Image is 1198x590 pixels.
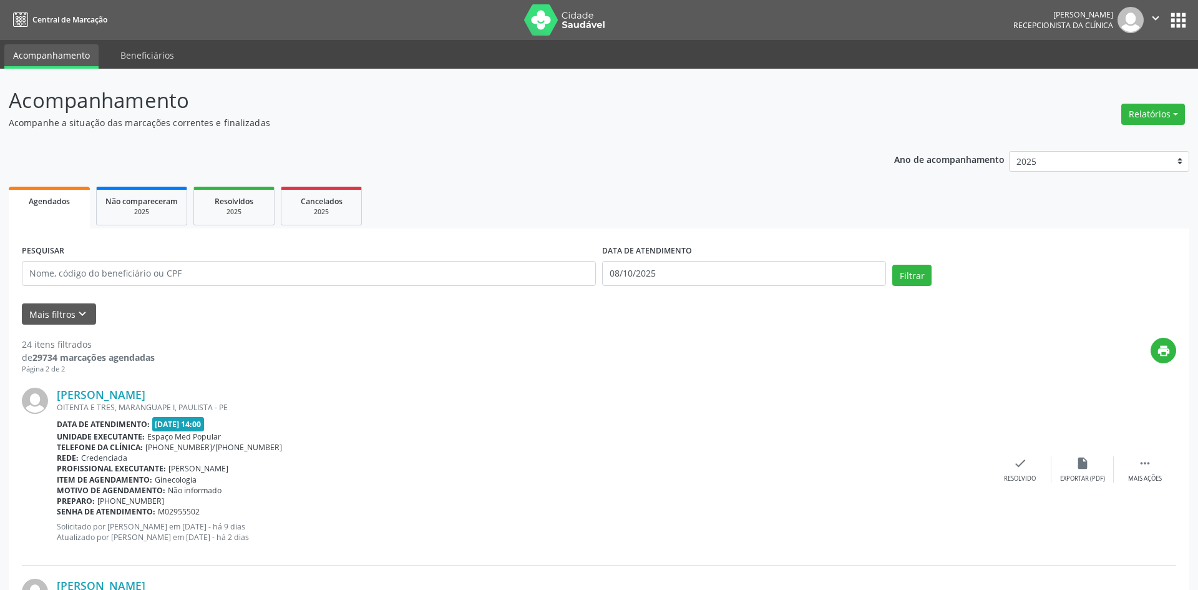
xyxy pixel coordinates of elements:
span: Não informado [168,485,222,496]
b: Unidade executante: [57,431,145,442]
div: de [22,351,155,364]
b: Data de atendimento: [57,419,150,430]
span: [PHONE_NUMBER]/[PHONE_NUMBER] [145,442,282,453]
span: [PHONE_NUMBER] [97,496,164,506]
i: insert_drive_file [1076,456,1089,470]
span: Agendados [29,196,70,207]
i: keyboard_arrow_down [75,307,89,321]
b: Telefone da clínica: [57,442,143,453]
a: Acompanhamento [4,44,99,69]
button: print [1151,338,1176,363]
a: Central de Marcação [9,9,107,30]
b: Profissional executante: [57,463,166,474]
p: Ano de acompanhamento [894,151,1005,167]
b: Preparo: [57,496,95,506]
span: [PERSON_NAME] [168,463,228,474]
input: Selecione um intervalo [602,261,886,286]
i:  [1149,11,1162,25]
p: Acompanhe a situação das marcações correntes e finalizadas [9,116,835,129]
img: img [1118,7,1144,33]
b: Senha de atendimento: [57,506,155,517]
div: 24 itens filtrados [22,338,155,351]
span: Recepcionista da clínica [1013,20,1113,31]
div: Página 2 de 2 [22,364,155,375]
div: Mais ações [1128,474,1162,483]
div: Resolvido [1004,474,1036,483]
div: [PERSON_NAME] [1013,9,1113,20]
img: img [22,388,48,414]
button: Mais filtroskeyboard_arrow_down [22,303,96,325]
span: Central de Marcação [32,14,107,25]
strong: 29734 marcações agendadas [32,352,155,363]
span: [DATE] 14:00 [152,417,205,431]
span: Resolvidos [215,196,253,207]
a: [PERSON_NAME] [57,388,145,401]
p: Solicitado por [PERSON_NAME] em [DATE] - há 9 dias Atualizado por [PERSON_NAME] em [DATE] - há 2 ... [57,521,989,543]
span: Ginecologia [155,474,197,485]
button: apps [1167,9,1189,31]
i:  [1138,456,1152,470]
label: PESQUISAR [22,242,64,261]
div: Exportar (PDF) [1060,474,1105,483]
span: Não compareceram [105,196,178,207]
p: Acompanhamento [9,85,835,116]
label: DATA DE ATENDIMENTO [602,242,692,261]
i: print [1157,344,1171,358]
div: 2025 [203,207,265,217]
span: Espaço Med Popular [147,431,221,442]
div: OITENTA E TRES, MARANGUAPE I, PAULISTA - PE [57,402,989,413]
input: Nome, código do beneficiário ou CPF [22,261,596,286]
span: Credenciada [81,453,127,463]
a: Beneficiários [112,44,183,66]
button: Filtrar [892,265,932,286]
b: Rede: [57,453,79,463]
button:  [1144,7,1167,33]
span: Cancelados [301,196,343,207]
div: 2025 [105,207,178,217]
b: Motivo de agendamento: [57,485,165,496]
i: check [1013,456,1027,470]
button: Relatórios [1121,104,1185,125]
b: Item de agendamento: [57,474,152,485]
span: M02955502 [158,506,200,517]
div: 2025 [290,207,353,217]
